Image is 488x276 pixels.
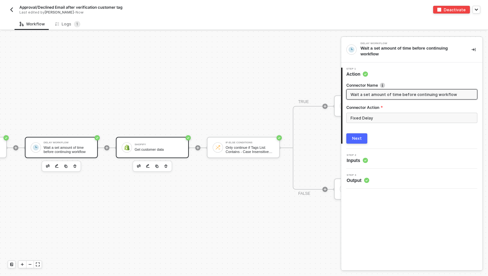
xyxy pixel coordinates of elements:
div: Delay Workflow [361,42,457,45]
input: Enter description [351,91,472,98]
img: icon-info [380,83,385,88]
span: icon-success-page [95,135,100,140]
div: Deactivate [444,7,466,13]
sup: 1 [74,21,80,27]
span: [PERSON_NAME] [45,10,74,14]
img: edit-cred [137,164,141,167]
span: Approval/Declined Email after verification customer tag [19,5,123,10]
div: If-Else Conditions [226,141,274,144]
div: TRUE [298,99,309,105]
span: Step 1 [346,68,368,70]
button: back [8,6,15,14]
div: Next [352,136,362,141]
button: copy-block [153,162,161,170]
span: Step 3 [347,174,369,176]
button: deactivateDeactivate [433,6,470,14]
img: copy-block [155,164,159,168]
div: Only continue if Tags List: Contains - Case Insensitive Approved [226,146,274,154]
input: Connector Action [346,113,477,123]
div: FALSE [298,191,310,197]
button: copy-block [62,162,70,170]
span: icon-play [14,146,18,150]
img: copy-block [64,164,68,168]
button: edit-cred [135,162,143,170]
span: Action [346,71,368,77]
label: Connector Name [346,82,477,88]
span: icon-success-page [4,135,9,140]
div: Step 1Action Connector Nameicon-infoConnector ActionNext [341,68,483,144]
button: Next [346,133,367,144]
span: icon-play [323,104,327,108]
span: Output [347,177,369,184]
img: deactivate [437,8,441,12]
span: 1 [76,22,78,26]
button: edit-cred [44,162,52,170]
img: icon [33,145,39,150]
img: edit-cred [146,164,150,168]
span: icon-play [105,146,109,150]
button: edit-cred [144,162,152,170]
span: icon-collapse-right [472,48,475,52]
div: Logs [55,21,80,27]
span: Inputs [347,157,368,164]
img: edit-cred [46,164,50,167]
img: icon [215,145,221,150]
div: Wait a set amount of time before continuing workflow [361,45,461,57]
img: edit-cred [55,164,59,168]
div: Shopify [135,143,183,146]
div: Last edited by - Now [19,10,229,15]
span: icon-play [323,187,327,191]
div: Get customer data [135,148,183,152]
span: icon-success-page [186,135,191,140]
div: Wait a set amount of time before continuing workflow [44,146,92,154]
label: Connector Action [346,105,477,110]
img: back [9,7,14,12]
span: icon-success-page [277,135,282,140]
span: icon-play [20,262,24,266]
div: Delay Workflow [44,141,92,144]
span: icon-minus [28,262,32,266]
span: icon-expand [36,262,40,266]
span: icon-play [196,146,200,150]
div: Workflow [20,22,45,27]
button: edit-cred [53,162,61,170]
img: integration-icon [349,47,354,52]
img: icon [124,145,130,150]
span: Step 2 [347,154,368,157]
